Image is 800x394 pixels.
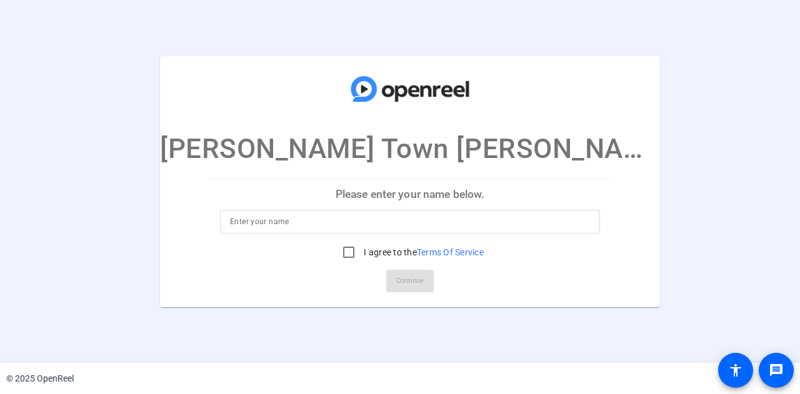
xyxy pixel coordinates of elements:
[417,247,484,257] a: Terms Of Service
[728,363,743,378] mat-icon: accessibility
[160,128,660,169] p: [PERSON_NAME] Town [PERSON_NAME] - Tenured
[210,179,610,209] p: Please enter your name below.
[769,363,784,378] mat-icon: message
[230,214,590,229] input: Enter your name
[347,68,472,109] img: company-logo
[361,246,484,259] label: I agree to the
[6,372,74,385] div: © 2025 OpenReel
